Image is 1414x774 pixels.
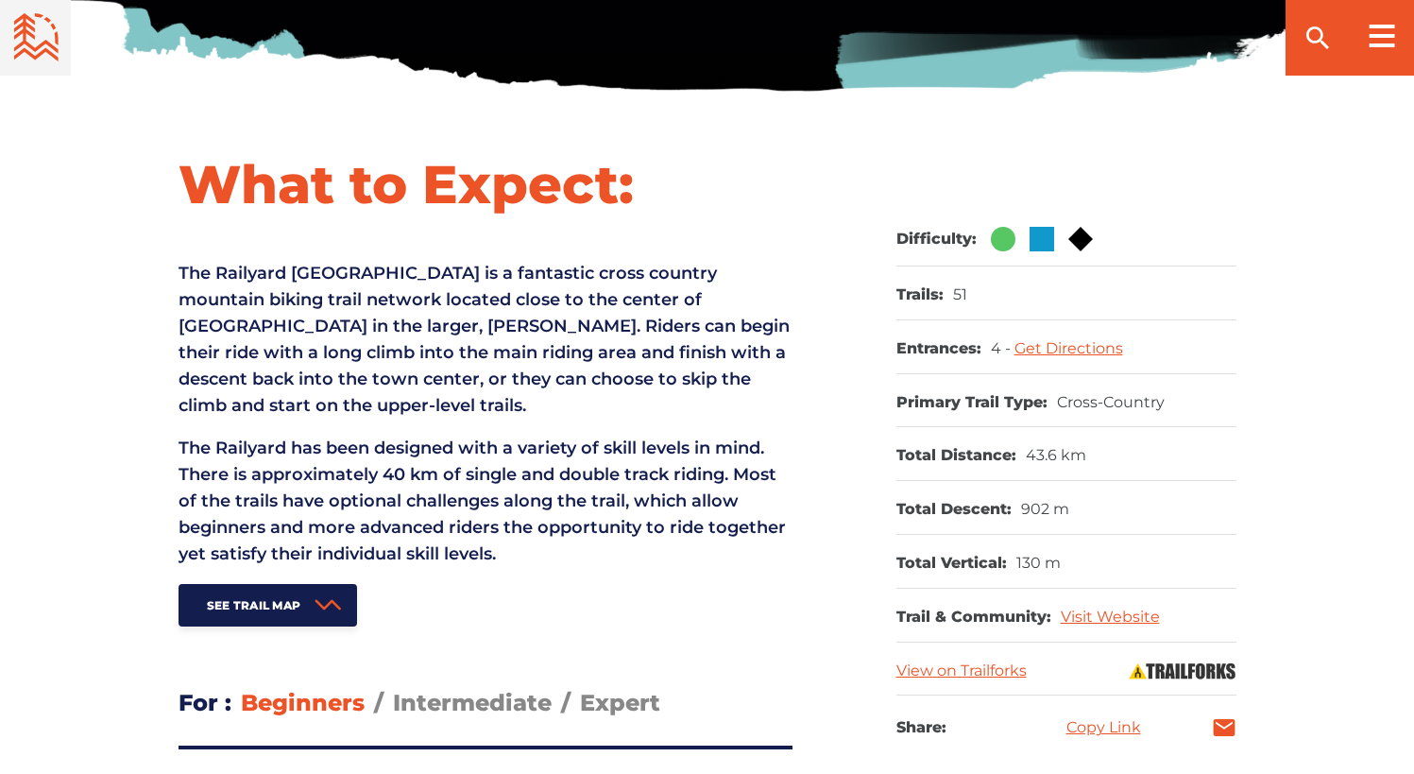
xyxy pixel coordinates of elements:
[1014,339,1123,357] a: Get Directions
[1066,720,1141,735] a: Copy Link
[1026,446,1086,466] dd: 43.6 km
[896,608,1051,628] dt: Trail & Community:
[953,285,967,305] dd: 51
[1068,227,1093,251] img: Black Diamond
[896,446,1016,466] dt: Total Distance:
[896,285,944,305] dt: Trails:
[1016,554,1061,574] dd: 130 m
[1128,662,1236,680] img: Trailforks
[896,554,1007,574] dt: Total Vertical:
[1030,227,1054,251] img: Blue Square
[896,714,946,741] h3: Share:
[896,500,1012,520] dt: Total Descent:
[1212,715,1236,740] a: mail
[179,263,790,416] span: The Railyard [GEOGRAPHIC_DATA] is a fantastic cross country mountain biking trail network located...
[580,689,660,716] span: Expert
[179,683,231,723] h3: For
[991,227,1015,251] img: Green Circle
[393,689,552,716] span: Intermediate
[896,230,977,249] dt: Difficulty:
[1061,608,1160,626] a: Visit Website
[1057,393,1165,413] dd: Cross-Country
[207,598,301,612] span: See Trail Map
[179,151,792,217] h1: What to Expect:
[896,339,981,359] dt: Entrances:
[1303,23,1333,53] ion-icon: search
[179,584,358,627] a: See Trail Map
[896,393,1048,413] dt: Primary Trail Type:
[896,662,1027,679] a: View on Trailforks
[1021,500,1069,520] dd: 902 m
[241,689,365,716] span: Beginners
[991,339,1014,357] span: 4
[179,435,792,567] p: The Railyard has been designed with a variety of skill levels in mind. There is approximately 40 ...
